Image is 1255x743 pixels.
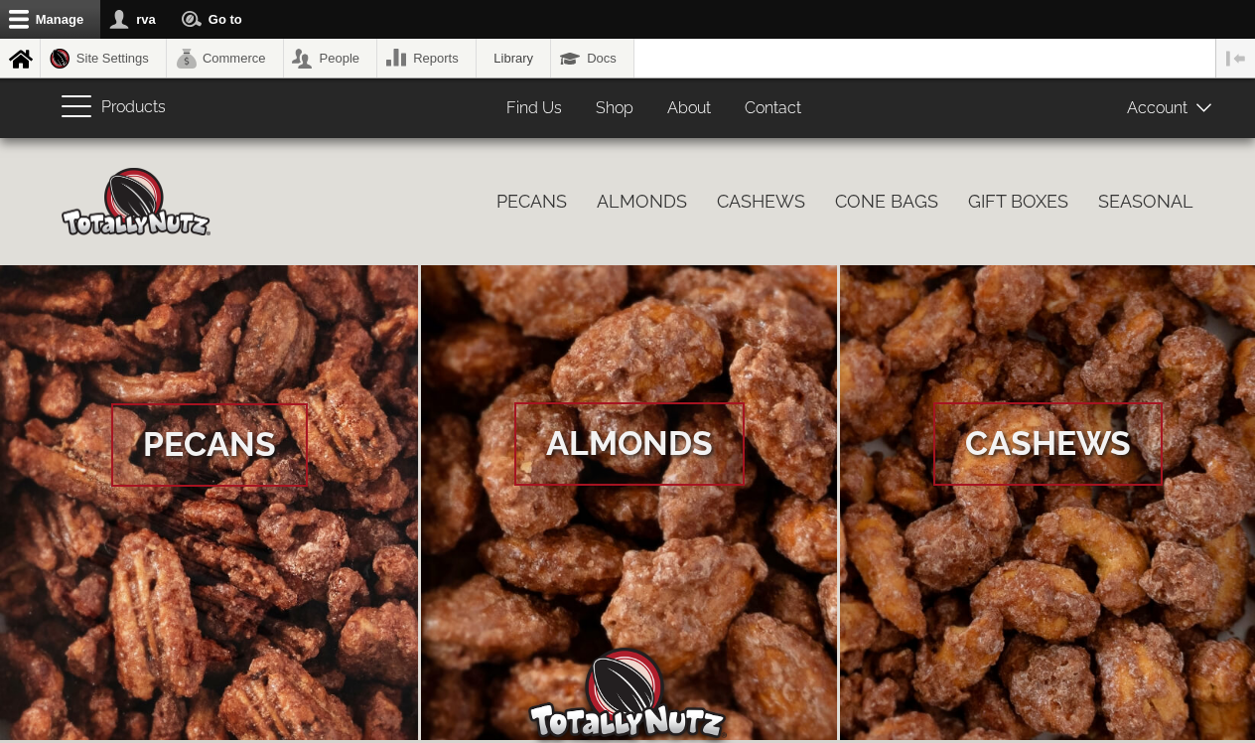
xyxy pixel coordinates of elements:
[581,89,648,128] a: Shop
[730,89,816,128] a: Contact
[493,51,533,66] span: Library
[167,39,283,77] a: Commerce
[582,181,702,223] a: Almonds
[933,402,1163,486] span: Cashews
[491,89,577,128] a: Find Us
[1083,181,1208,223] a: Seasonal
[551,39,633,77] a: Docs
[514,402,745,486] span: Almonds
[203,52,266,65] span: Commerce
[62,78,181,137] button: Products
[41,39,166,77] a: Site Settings
[702,181,820,223] a: Cashews
[482,181,582,223] a: Pecans
[1216,39,1255,77] button: Vertical orientation
[377,39,476,77] a: Reports
[652,89,726,128] a: About
[284,39,377,77] a: People
[820,181,953,223] a: Cone Bags
[953,181,1083,223] a: Gift Boxes
[528,648,727,738] img: Totally Nutz Logo
[421,265,837,740] a: Almonds
[62,168,210,235] img: Home
[101,93,166,122] span: Products
[111,403,308,487] span: Pecans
